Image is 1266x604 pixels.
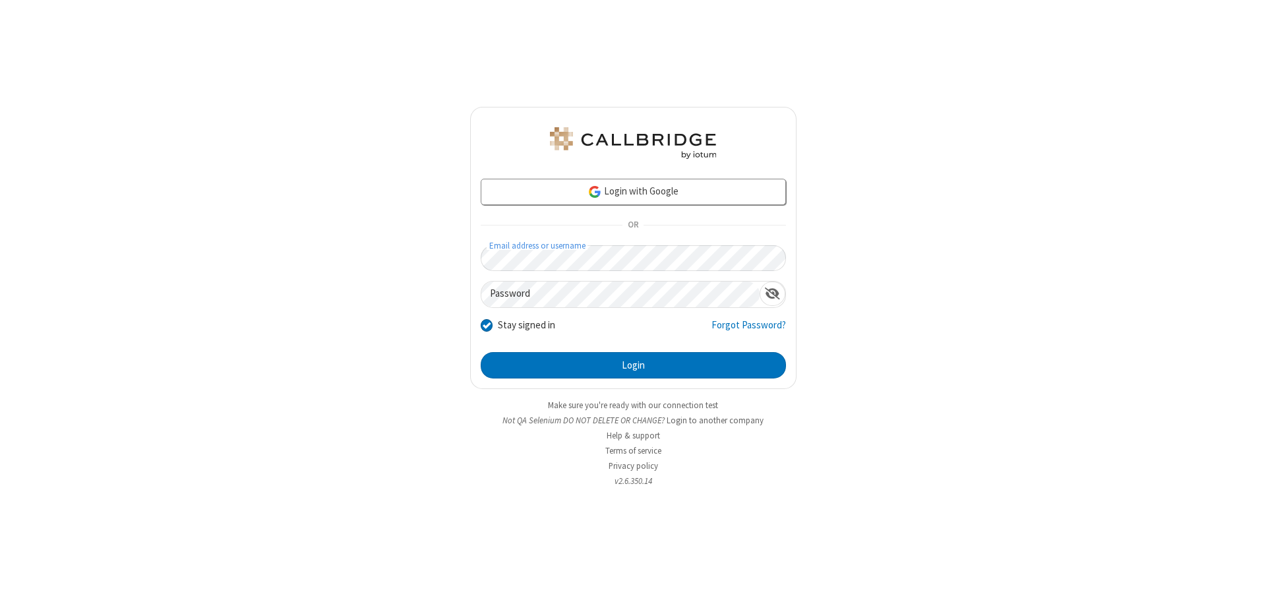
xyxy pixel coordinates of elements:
iframe: Chat [1233,570,1256,595]
li: v2.6.350.14 [470,475,797,487]
input: Password [481,282,760,307]
a: Make sure you're ready with our connection test [548,400,718,411]
button: Login [481,352,786,378]
a: Help & support [607,430,660,441]
span: OR [622,216,644,235]
button: Login to another company [667,414,764,427]
a: Login with Google [481,179,786,205]
a: Privacy policy [609,460,658,471]
img: google-icon.png [588,185,602,199]
a: Forgot Password? [711,318,786,343]
li: Not QA Selenium DO NOT DELETE OR CHANGE? [470,414,797,427]
label: Stay signed in [498,318,555,333]
div: Show password [760,282,785,306]
input: Email address or username [481,245,786,271]
img: QA Selenium DO NOT DELETE OR CHANGE [547,127,719,159]
a: Terms of service [605,445,661,456]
